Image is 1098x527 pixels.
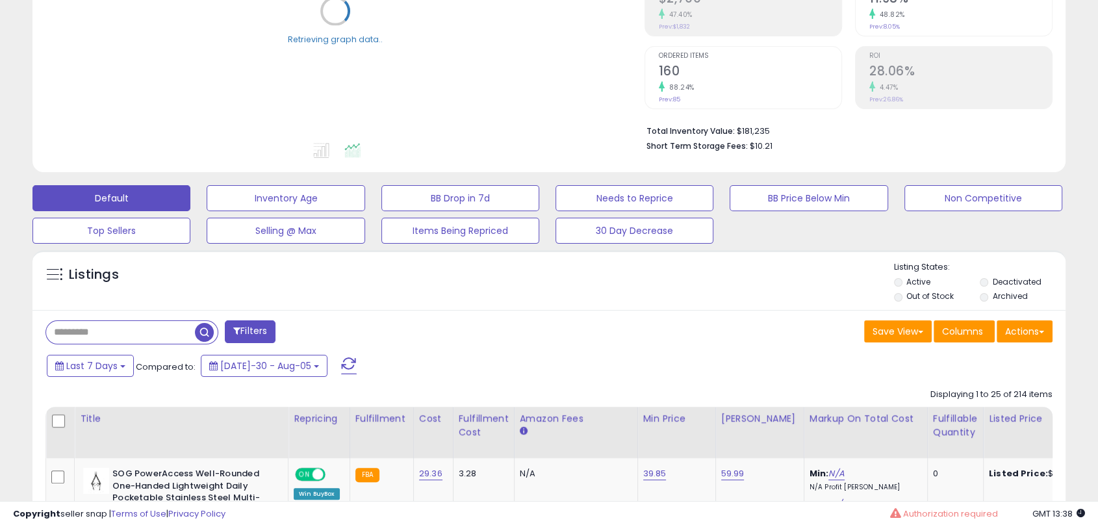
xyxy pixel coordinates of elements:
[875,83,899,92] small: 4.47%
[997,320,1053,342] button: Actions
[355,468,379,482] small: FBA
[646,140,748,151] b: Short Term Storage Fees:
[136,361,196,373] span: Compared to:
[520,468,628,480] div: N/A
[659,96,680,103] small: Prev: 85
[80,412,283,426] div: Title
[1032,508,1085,520] span: 2025-08-13 13:38 GMT
[381,218,539,244] button: Items Being Repriced
[993,276,1041,287] label: Deactivated
[828,467,844,480] a: N/A
[665,10,693,19] small: 47.40%
[906,290,954,302] label: Out of Stock
[646,125,735,136] b: Total Inventory Value:
[555,185,713,211] button: Needs to Reprice
[659,53,841,60] span: Ordered Items
[220,359,311,372] span: [DATE]-30 - Aug-05
[66,359,118,372] span: Last 7 Days
[555,218,713,244] button: 30 Day Decrease
[419,467,442,480] a: 29.36
[933,468,973,480] div: 0
[13,508,225,521] div: seller snap | |
[201,355,327,377] button: [DATE]-30 - Aug-05
[804,407,927,458] th: The percentage added to the cost of goods (COGS) that forms the calculator for Min & Max prices.
[32,185,190,211] button: Default
[810,467,829,480] b: Min:
[459,412,509,439] div: Fulfillment Cost
[989,467,1048,480] b: Listed Price:
[168,508,225,520] a: Privacy Policy
[869,53,1052,60] span: ROI
[459,468,504,480] div: 3.28
[381,185,539,211] button: BB Drop in 7d
[934,320,995,342] button: Columns
[904,185,1062,211] button: Non Competitive
[989,468,1097,480] div: $46.72
[355,412,408,426] div: Fulfillment
[869,23,900,31] small: Prev: 8.05%
[294,488,340,500] div: Win BuyBox
[32,218,190,244] button: Top Sellers
[750,140,772,152] span: $10.21
[864,320,932,342] button: Save View
[296,469,313,480] span: ON
[810,412,922,426] div: Markup on Total Cost
[288,33,383,45] div: Retrieving graph data..
[643,467,667,480] a: 39.85
[419,412,448,426] div: Cost
[930,389,1053,401] div: Displaying 1 to 25 of 214 items
[47,355,134,377] button: Last 7 Days
[13,508,60,520] strong: Copyright
[111,508,166,520] a: Terms of Use
[324,469,344,480] span: OFF
[665,83,695,92] small: 88.24%
[659,64,841,81] h2: 160
[721,467,745,480] a: 59.99
[207,185,364,211] button: Inventory Age
[225,320,275,343] button: Filters
[659,23,690,31] small: Prev: $1,832
[942,325,983,338] span: Columns
[520,426,528,437] small: Amazon Fees.
[520,412,632,426] div: Amazon Fees
[83,468,109,494] img: 31U2uV9pMLL._SL40_.jpg
[646,122,1043,138] li: $181,235
[721,412,798,426] div: [PERSON_NAME]
[869,96,903,103] small: Prev: 26.86%
[933,412,978,439] div: Fulfillable Quantity
[294,412,344,426] div: Repricing
[993,290,1028,302] label: Archived
[906,276,930,287] label: Active
[69,266,119,284] h5: Listings
[730,185,887,211] button: BB Price Below Min
[894,261,1066,274] p: Listing States:
[207,218,364,244] button: Selling @ Max
[875,10,905,19] small: 48.82%
[643,412,710,426] div: Min Price
[810,483,917,492] p: N/A Profit [PERSON_NAME]
[869,64,1052,81] h2: 28.06%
